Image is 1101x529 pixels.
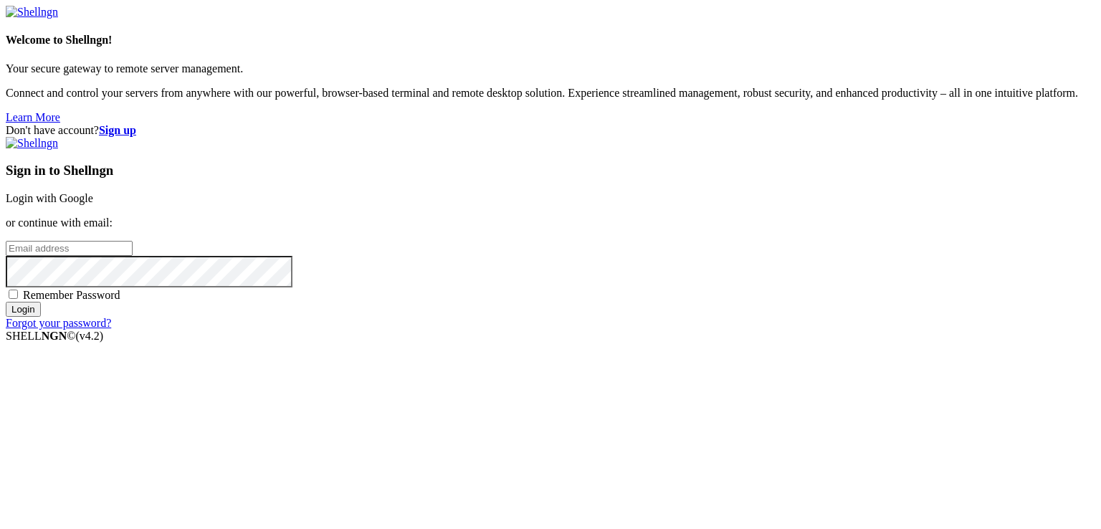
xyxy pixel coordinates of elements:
[6,124,1095,137] div: Don't have account?
[6,62,1095,75] p: Your secure gateway to remote server management.
[6,330,103,342] span: SHELL ©
[99,124,136,136] a: Sign up
[42,330,67,342] b: NGN
[6,137,58,150] img: Shellngn
[9,290,18,299] input: Remember Password
[6,163,1095,178] h3: Sign in to Shellngn
[6,317,111,329] a: Forgot your password?
[76,330,104,342] span: 4.2.0
[6,87,1095,100] p: Connect and control your servers from anywhere with our powerful, browser-based terminal and remo...
[6,6,58,19] img: Shellngn
[6,34,1095,47] h4: Welcome to Shellngn!
[6,216,1095,229] p: or continue with email:
[23,289,120,301] span: Remember Password
[6,111,60,123] a: Learn More
[6,192,93,204] a: Login with Google
[6,302,41,317] input: Login
[6,241,133,256] input: Email address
